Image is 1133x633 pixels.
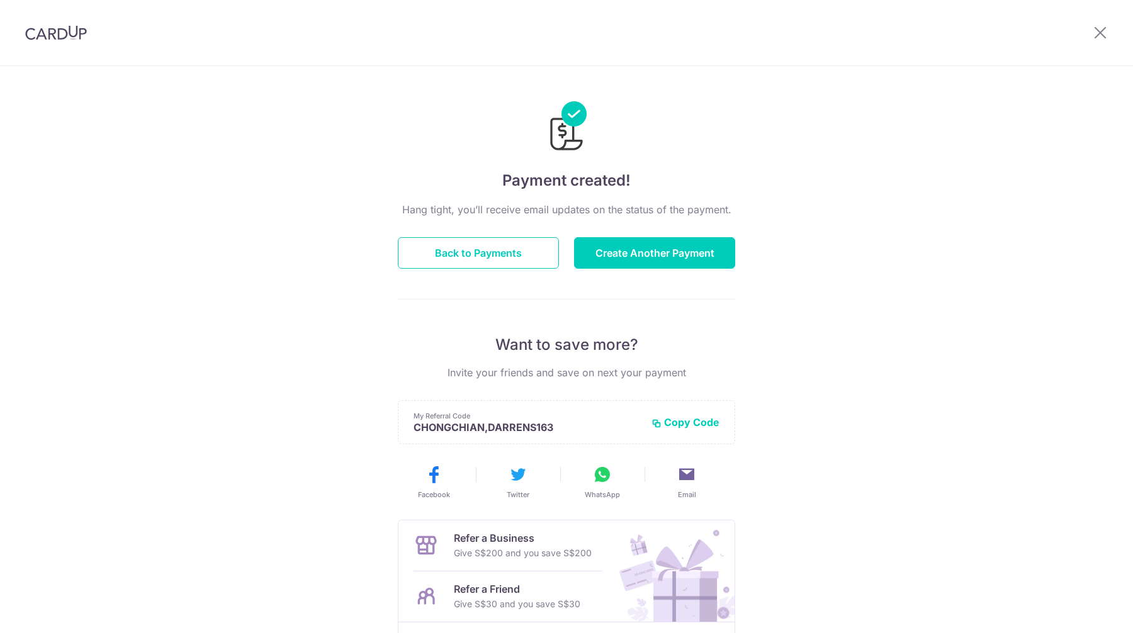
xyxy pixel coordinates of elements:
[454,530,592,546] p: Refer a Business
[574,237,735,269] button: Create Another Payment
[1052,595,1120,627] iframe: Opens a widget where you can find more information
[414,421,641,434] p: CHONGCHIAN,DARRENS163
[651,416,719,429] button: Copy Code
[398,365,735,380] p: Invite your friends and save on next your payment
[454,546,592,561] p: Give S$200 and you save S$200
[398,169,735,192] h4: Payment created!
[454,581,580,597] p: Refer a Friend
[397,464,471,500] button: Facebook
[546,101,587,154] img: Payments
[398,237,559,269] button: Back to Payments
[454,597,580,612] p: Give S$30 and you save S$30
[565,464,640,500] button: WhatsApp
[481,464,555,500] button: Twitter
[414,411,641,421] p: My Referral Code
[507,490,529,500] span: Twitter
[607,520,735,622] img: Refer
[398,335,735,355] p: Want to save more?
[678,490,696,500] span: Email
[398,202,735,217] p: Hang tight, you’ll receive email updates on the status of the payment.
[650,464,724,500] button: Email
[25,25,87,40] img: CardUp
[585,490,620,500] span: WhatsApp
[418,490,450,500] span: Facebook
